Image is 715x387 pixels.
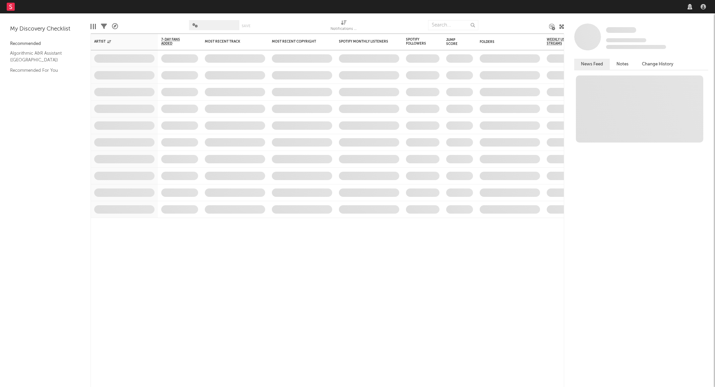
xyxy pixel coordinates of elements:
input: Search... [428,20,478,30]
button: Change History [635,59,680,70]
div: Edit Columns [91,17,96,36]
div: A&R Pipeline [112,17,118,36]
button: News Feed [574,59,610,70]
div: My Discovery Checklist [10,25,80,33]
div: Recommended [10,40,80,48]
a: Algorithmic A&R Assistant ([GEOGRAPHIC_DATA]) [10,50,74,63]
div: Notifications (Artist) [331,25,357,33]
span: Weekly US Streams [547,38,570,46]
div: Jump Score [446,38,463,46]
div: Artist [94,40,144,44]
div: Filters [101,17,107,36]
a: Some Artist [606,27,636,34]
div: Most Recent Copyright [272,40,322,44]
button: Notes [610,59,635,70]
div: Spotify Monthly Listeners [339,40,389,44]
div: Most Recent Track [205,40,255,44]
span: 0 fans last week [606,45,666,49]
span: Tracking Since: [DATE] [606,38,646,42]
button: Save [242,24,250,28]
a: Recommended For You [10,67,74,74]
div: Spotify Followers [406,38,429,46]
div: Notifications (Artist) [331,17,357,36]
div: Folders [480,40,530,44]
span: 7-Day Fans Added [161,38,188,46]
